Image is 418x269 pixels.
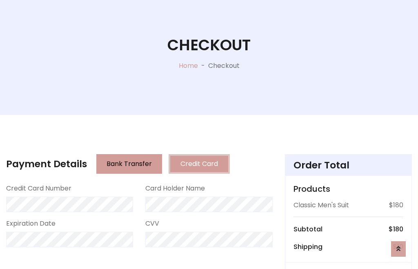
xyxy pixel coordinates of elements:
h6: Subtotal [293,225,322,233]
h6: Shipping [293,243,322,251]
p: Checkout [208,61,240,71]
p: Classic Men's Suit [293,200,349,210]
label: Card Holder Name [145,184,205,193]
h1: Checkout [167,36,251,54]
label: Credit Card Number [6,184,71,193]
label: CVV [145,219,159,229]
a: Home [179,61,198,70]
button: Credit Card [169,154,230,174]
span: 180 [393,224,403,234]
h6: $ [389,225,403,233]
h4: Order Total [293,159,403,171]
label: Expiration Date [6,219,56,229]
h5: Products [293,184,403,194]
h4: Payment Details [6,158,87,170]
p: $180 [389,200,403,210]
button: Bank Transfer [96,154,162,174]
p: - [198,61,208,71]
